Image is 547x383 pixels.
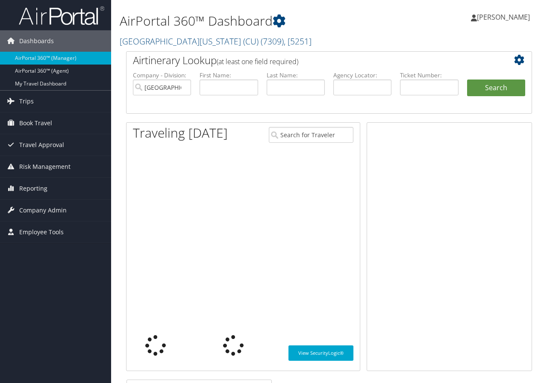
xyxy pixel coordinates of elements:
[269,127,353,143] input: Search for Traveler
[19,6,104,26] img: airportal-logo.png
[19,221,64,243] span: Employee Tools
[200,71,258,80] label: First Name:
[120,35,312,47] a: [GEOGRAPHIC_DATA][US_STATE] (CU)
[19,30,54,52] span: Dashboards
[267,71,325,80] label: Last Name:
[19,156,71,177] span: Risk Management
[217,57,298,66] span: (at least one field required)
[19,134,64,156] span: Travel Approval
[477,12,530,22] span: [PERSON_NAME]
[19,200,67,221] span: Company Admin
[471,4,538,30] a: [PERSON_NAME]
[19,91,34,112] span: Trips
[333,71,391,80] label: Agency Locator:
[261,35,284,47] span: ( 7309 )
[19,112,52,134] span: Book Travel
[400,71,458,80] label: Ticket Number:
[133,53,491,68] h2: Airtinerary Lookup
[133,71,191,80] label: Company - Division:
[120,12,399,30] h1: AirPortal 360™ Dashboard
[467,80,525,97] button: Search
[284,35,312,47] span: , [ 5251 ]
[288,345,353,361] a: View SecurityLogic®
[133,124,228,142] h1: Traveling [DATE]
[19,178,47,199] span: Reporting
